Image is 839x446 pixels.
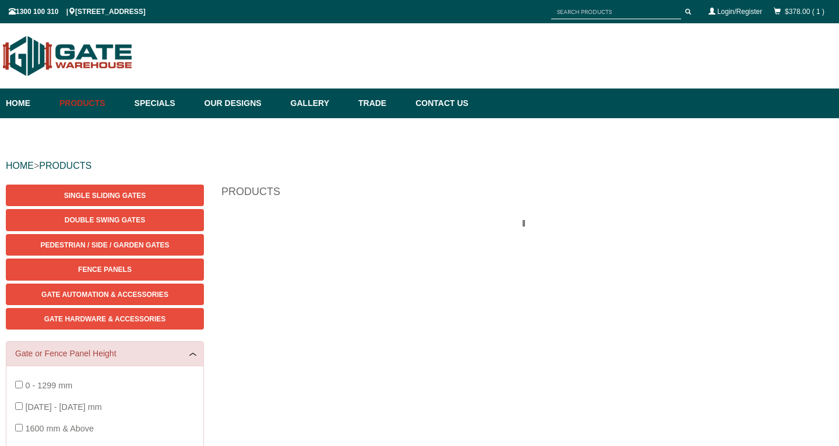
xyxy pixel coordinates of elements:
span: Pedestrian / Side / Garden Gates [40,241,169,249]
span: Gate Automation & Accessories [41,291,168,299]
a: Pedestrian / Side / Garden Gates [6,234,204,256]
span: 1600 mm & Above [25,424,94,433]
a: Gallery [285,89,352,118]
a: Trade [352,89,410,118]
a: Login/Register [717,8,762,16]
a: $378.00 ( 1 ) [785,8,824,16]
input: SEARCH PRODUCTS [551,5,681,19]
span: 0 - 1299 mm [25,381,72,390]
img: please_wait.gif [523,220,532,226]
a: Fence Panels [6,259,204,280]
a: Specials [129,89,199,118]
a: Gate Hardware & Accessories [6,308,204,330]
a: HOME [6,161,34,171]
span: [DATE] - [DATE] mm [25,402,101,412]
a: Gate or Fence Panel Height [15,348,195,360]
span: Fence Panels [78,266,132,274]
span: Double Swing Gates [65,216,145,224]
a: Our Designs [199,89,285,118]
a: Products [54,89,129,118]
a: Double Swing Gates [6,209,204,231]
a: Home [6,89,54,118]
a: Single Sliding Gates [6,185,204,206]
div: > [6,147,833,185]
a: PRODUCTS [39,161,91,171]
a: Gate Automation & Accessories [6,284,204,305]
h1: Products [221,185,833,205]
a: Contact Us [410,89,468,118]
span: Gate Hardware & Accessories [44,315,166,323]
span: Single Sliding Gates [64,192,146,200]
span: 1300 100 310 | [STREET_ADDRESS] [9,8,146,16]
